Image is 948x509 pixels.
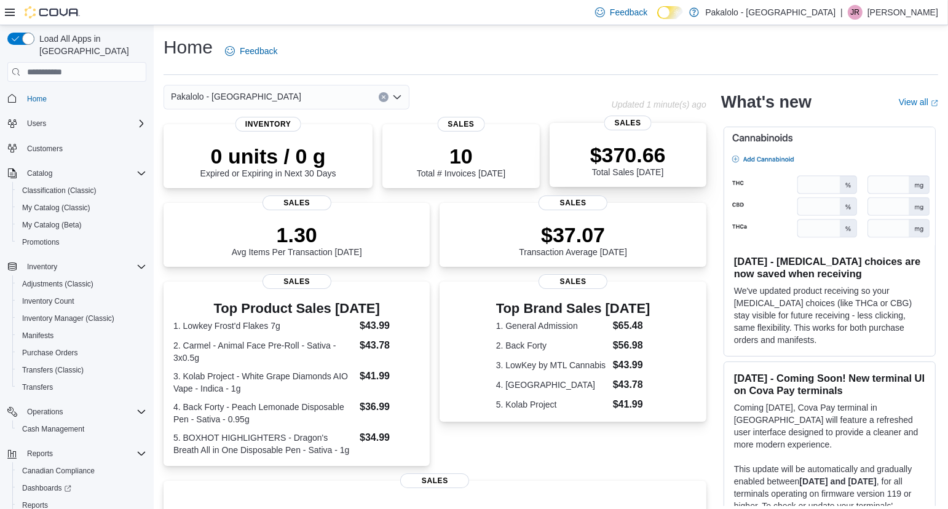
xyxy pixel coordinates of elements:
[22,279,93,289] span: Adjustments (Classic)
[705,5,835,20] p: Pakalolo - [GEOGRAPHIC_DATA]
[519,223,627,257] div: Transaction Average [DATE]
[263,274,331,289] span: Sales
[27,144,63,154] span: Customers
[848,5,863,20] div: Justin Rochon
[17,380,146,395] span: Transfers
[604,116,652,130] span: Sales
[22,331,53,341] span: Manifests
[171,89,301,104] span: Pakalolo - [GEOGRAPHIC_DATA]
[200,144,336,168] p: 0 units / 0 g
[232,223,362,257] div: Avg Items Per Transaction [DATE]
[360,369,420,384] dd: $41.99
[34,33,146,57] span: Load All Apps in [GEOGRAPHIC_DATA]
[27,449,53,459] span: Reports
[12,420,151,438] button: Cash Management
[232,223,362,247] p: 1.30
[613,377,650,392] dd: $43.78
[2,445,151,462] button: Reports
[22,424,84,434] span: Cash Management
[22,365,84,375] span: Transfers (Classic)
[613,397,650,412] dd: $41.99
[173,401,355,425] dt: 4. Back Forty - Peach Lemonade Disposable Pen - Sativa - 0.95g
[392,92,402,102] button: Open list of options
[734,401,925,451] p: Coming [DATE], Cova Pay terminal in [GEOGRAPHIC_DATA] will feature a refreshed user interface des...
[22,466,95,476] span: Canadian Compliance
[22,314,114,323] span: Inventory Manager (Classic)
[519,223,627,247] p: $37.07
[17,235,65,250] a: Promotions
[173,339,355,364] dt: 2. Carmel - Animal Face Pre-Roll - Sativa - 3x0.5g
[17,183,101,198] a: Classification (Classic)
[12,234,151,251] button: Promotions
[496,320,608,332] dt: 1. General Admission
[734,255,925,280] h3: [DATE] - [MEDICAL_DATA] choices are now saved when receiving
[173,301,420,316] h3: Top Product Sales [DATE]
[17,218,146,232] span: My Catalog (Beta)
[17,481,146,495] span: Dashboards
[22,446,58,461] button: Reports
[173,320,355,332] dt: 1. Lowkey Frost'd Flakes 7g
[610,6,647,18] span: Feedback
[17,345,146,360] span: Purchase Orders
[12,479,151,497] a: Dashboards
[12,462,151,479] button: Canadian Compliance
[379,92,389,102] button: Clear input
[12,275,151,293] button: Adjustments (Classic)
[164,35,213,60] h1: Home
[734,372,925,397] h3: [DATE] - Coming Soon! New terminal UI on Cova Pay terminals
[27,262,57,272] span: Inventory
[840,5,843,20] p: |
[360,430,420,445] dd: $34.99
[17,277,98,291] a: Adjustments (Classic)
[235,117,301,132] span: Inventory
[438,117,485,132] span: Sales
[417,144,505,178] div: Total # Invoices [DATE]
[17,481,76,495] a: Dashboards
[851,5,860,20] span: JR
[12,361,151,379] button: Transfers (Classic)
[22,116,146,131] span: Users
[2,258,151,275] button: Inventory
[22,382,53,392] span: Transfers
[22,141,68,156] a: Customers
[2,403,151,420] button: Operations
[12,216,151,234] button: My Catalog (Beta)
[173,370,355,395] dt: 3. Kolab Project - White Grape Diamonds AIO Vape - Indica - 1g
[22,220,82,230] span: My Catalog (Beta)
[590,143,666,177] div: Total Sales [DATE]
[17,328,146,343] span: Manifests
[22,259,62,274] button: Inventory
[22,404,68,419] button: Operations
[25,6,80,18] img: Cova
[17,311,146,326] span: Inventory Manager (Classic)
[12,344,151,361] button: Purchase Orders
[17,294,79,309] a: Inventory Count
[17,363,146,377] span: Transfers (Classic)
[17,422,89,436] a: Cash Management
[657,19,658,20] span: Dark Mode
[612,100,706,109] p: Updated 1 minute(s) ago
[22,296,74,306] span: Inventory Count
[867,5,938,20] p: [PERSON_NAME]
[27,94,47,104] span: Home
[657,6,683,19] input: Dark Mode
[12,293,151,310] button: Inventory Count
[17,235,146,250] span: Promotions
[17,422,146,436] span: Cash Management
[400,473,469,488] span: Sales
[899,97,938,107] a: View allExternal link
[539,195,607,210] span: Sales
[12,199,151,216] button: My Catalog (Classic)
[22,186,97,195] span: Classification (Classic)
[22,166,146,181] span: Catalog
[931,100,938,107] svg: External link
[2,115,151,132] button: Users
[17,277,146,291] span: Adjustments (Classic)
[22,90,146,106] span: Home
[17,294,146,309] span: Inventory Count
[22,237,60,247] span: Promotions
[17,183,146,198] span: Classification (Classic)
[2,89,151,107] button: Home
[360,338,420,353] dd: $43.78
[173,432,355,456] dt: 5. BOXHOT HIGHLIGHTERS - Dragon's Breath All in One Disposable Pen - Sativa - 1g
